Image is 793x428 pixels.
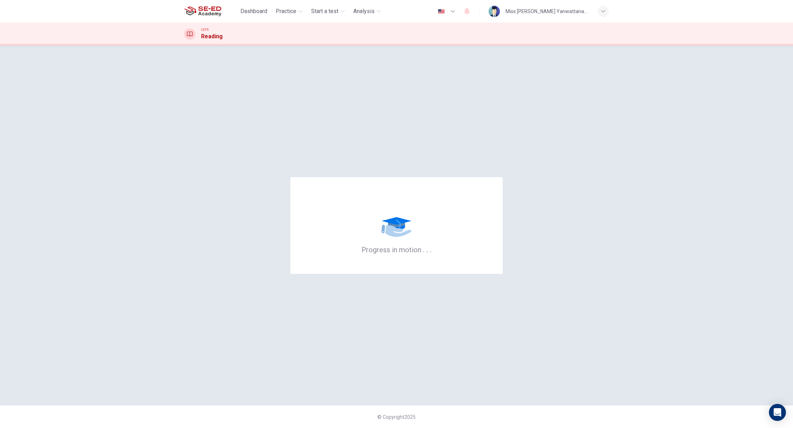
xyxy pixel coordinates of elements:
h6: Progress in motion [361,245,432,254]
img: en [437,9,446,14]
img: SE-ED Academy logo [184,4,221,18]
div: Open Intercom Messenger [769,404,786,421]
button: Dashboard [238,5,270,18]
h6: . [429,243,432,255]
span: Analysis [353,7,375,16]
button: Start a test [308,5,348,18]
span: Start a test [311,7,338,16]
h6: . [426,243,428,255]
span: Practice [276,7,296,16]
span: Dashboard [240,7,267,16]
span: © Copyright 2025 [377,414,416,420]
h6: . [422,243,425,255]
button: Analysis [350,5,384,18]
div: Miss [PERSON_NAME] Yanwattanapan [506,7,589,16]
img: Profile picture [489,6,500,17]
span: CEFR [201,27,209,32]
button: Practice [273,5,306,18]
a: SE-ED Academy logo [184,4,238,18]
h1: Reading [201,32,223,41]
